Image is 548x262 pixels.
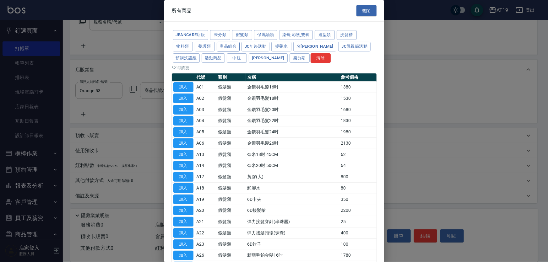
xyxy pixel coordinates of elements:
td: 奈米18吋 45CM [246,149,339,160]
td: 800 [339,171,377,183]
button: 加入 [173,94,193,104]
button: 加入 [173,251,193,260]
td: A04 [195,115,216,127]
button: 加入 [173,139,193,148]
button: 加入 [173,228,193,238]
button: 染膏,彩護,雙氧 [279,30,313,40]
td: 假髮類 [216,160,246,172]
td: A06 [195,138,216,149]
td: A05 [195,126,216,138]
button: 造型類 [315,30,335,40]
td: 1980 [339,126,377,138]
td: 假髮類 [216,205,246,217]
button: 關閉 [356,5,377,17]
p: 521 項商品 [172,66,377,71]
td: 假髮類 [216,216,246,227]
button: 加入 [173,239,193,249]
td: 金鑽羽毛髮24吋 [246,126,339,138]
button: 加入 [173,172,193,182]
td: 6D卡夾 [246,194,339,205]
td: A03 [195,104,216,115]
td: 1680 [339,104,377,115]
td: A02 [195,93,216,104]
td: 黃膠(大) [246,171,339,183]
td: 金鑽羽毛髮26吋 [246,138,339,149]
button: 養護類 [195,42,215,51]
td: A21 [195,216,216,227]
td: 1830 [339,115,377,127]
button: 活動商品 [202,53,225,63]
td: A01 [195,82,216,93]
td: 奈米20吋 50CM [246,160,339,172]
td: 400 [339,227,377,239]
button: 產品組合 [217,42,240,51]
td: 假髮類 [216,183,246,194]
td: A22 [195,227,216,239]
td: 金鑽羽毛髮16吋 [246,82,339,93]
td: 350 [339,194,377,205]
td: A26 [195,250,216,261]
button: 加入 [173,206,193,216]
td: 假髮類 [216,194,246,205]
button: 加入 [173,217,193,227]
th: 名稱 [246,74,339,82]
td: 1380 [339,82,377,93]
td: A19 [195,194,216,205]
td: 假髮類 [216,138,246,149]
td: 6D接髮槍 [246,205,339,217]
button: 未分類 [210,30,230,40]
td: 62 [339,149,377,160]
td: 6D鉗子 [246,239,339,250]
td: 卸膠水 [246,183,339,194]
button: 加入 [173,195,193,204]
button: JC年終活動 [241,42,269,51]
span: 所有商品 [172,8,192,14]
td: 假髮類 [216,239,246,250]
td: 2130 [339,138,377,149]
th: 類別 [216,74,246,82]
td: 假髮類 [216,149,246,160]
td: A20 [195,205,216,217]
td: 64 [339,160,377,172]
td: 假髮類 [216,126,246,138]
th: 參考價格 [339,74,377,82]
td: 1780 [339,250,377,261]
button: [PERSON_NAME] [249,53,288,63]
button: 燙藥水 [271,42,291,51]
td: 1530 [339,93,377,104]
td: 假髮類 [216,115,246,127]
button: 物料類 [173,42,193,51]
td: A18 [195,183,216,194]
td: 金鑽羽毛髮18吋 [246,93,339,104]
button: 中租 [227,53,247,63]
button: 加入 [173,105,193,115]
th: 代號 [195,74,216,82]
td: 假髮類 [216,82,246,93]
button: JeanCare店販 [173,30,209,40]
td: 金鑽羽毛髮22吋 [246,115,339,127]
td: A23 [195,239,216,250]
button: JC母親節活動 [338,42,371,51]
td: A17 [195,171,216,183]
td: 假髮類 [216,93,246,104]
td: 假髮類 [216,104,246,115]
button: 保濕油類 [254,30,277,40]
td: 假髮類 [216,171,246,183]
td: A14 [195,160,216,172]
button: 加入 [173,83,193,92]
td: 假髮類 [216,227,246,239]
button: 名[PERSON_NAME] [293,42,336,51]
button: 加入 [173,184,193,193]
button: 預購洗護組 [173,53,200,63]
button: 加入 [173,116,193,126]
button: 加入 [173,127,193,137]
td: 80 [339,183,377,194]
td: 假髮類 [216,250,246,261]
button: 假髮類 [232,30,252,40]
td: 100 [339,239,377,250]
td: 新羽毛鉑金髮16吋 [246,250,339,261]
td: A13 [195,149,216,160]
td: 25 [339,216,377,227]
button: 清除 [311,53,331,63]
td: 金鑽羽毛髮20吋 [246,104,339,115]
